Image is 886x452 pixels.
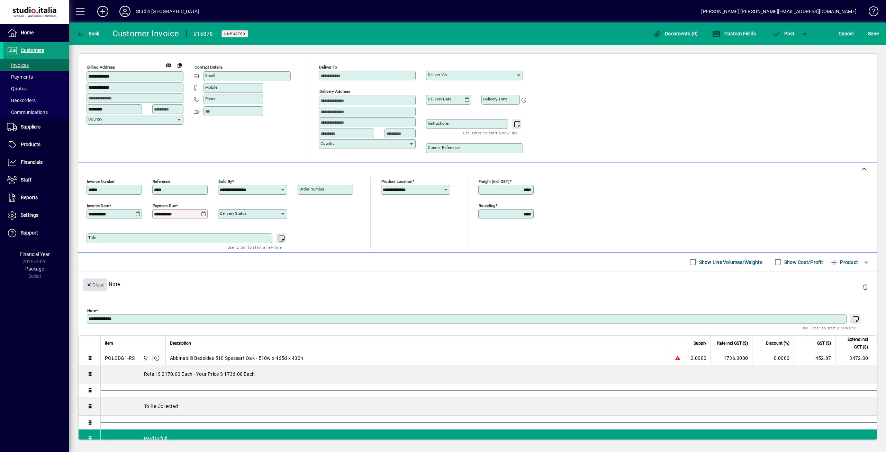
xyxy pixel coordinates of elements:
span: Nugent Street [141,354,149,362]
span: Product [830,257,858,268]
span: GST ($) [817,339,831,347]
span: Custom Fields [712,31,756,36]
span: Item [105,339,113,347]
mat-label: Rounding [479,203,495,208]
div: POLCDG1-RS [105,355,135,362]
a: Home [3,24,69,42]
mat-label: Invoice number [87,179,115,184]
button: Close [83,278,107,291]
mat-label: Product location [381,179,412,184]
span: Products [21,142,40,147]
mat-label: Sold by [218,179,232,184]
td: 0.0000 [752,351,794,365]
a: Knowledge Base [864,1,877,24]
mat-label: Note [87,308,96,313]
button: Add [92,5,114,18]
mat-label: Invoice date [87,203,109,208]
button: Save [866,27,880,40]
span: Support [21,230,38,236]
div: To Be Collected [101,397,877,415]
button: Post [769,27,798,40]
span: Financial Year [20,251,50,257]
span: Quotes [7,86,27,91]
span: Package [25,266,44,272]
span: Back [76,31,100,36]
a: Communications [3,106,69,118]
label: Show Cost/Profit [783,259,823,266]
mat-label: Delivery time [483,97,507,101]
span: Customers [21,47,44,53]
span: Rate incl GST ($) [717,339,748,347]
a: Reports [3,189,69,206]
span: Extend incl GST ($) [840,336,868,351]
app-page-header-button: Back [69,27,107,40]
button: Delete [857,278,874,295]
button: Back [75,27,101,40]
span: Supply [694,339,706,347]
mat-label: Courier Reference [428,145,460,150]
span: 2.0000 [691,355,707,362]
span: Documents (0) [653,31,698,36]
app-page-header-button: Delete [857,284,874,290]
span: Unposted [224,32,245,36]
span: P [784,31,787,36]
span: Suppliers [21,124,40,130]
span: Reports [21,195,38,200]
div: Note [78,272,877,297]
mat-hint: Use 'Enter' to start a new line [463,129,517,137]
mat-label: Title [88,235,96,240]
a: Financials [3,154,69,171]
div: Customer Invoice [112,28,179,39]
a: Support [3,224,69,242]
mat-label: Deliver To [319,65,337,70]
mat-label: Email [205,73,215,78]
span: Home [21,30,34,35]
span: Communications [7,109,48,115]
mat-label: Order number [299,187,324,192]
a: View on map [163,59,174,70]
a: Settings [3,207,69,224]
span: Settings [21,212,38,218]
a: Products [3,136,69,153]
span: Abbinabilli Bedsides 510 Spessart Oak - 510w x 465d x 430h [170,355,304,362]
mat-label: Country [320,141,334,146]
button: Copy to Delivery address [174,60,185,71]
span: Financials [21,159,43,165]
a: Staff [3,171,69,189]
span: ave [868,28,879,39]
td: 452.87 [794,351,835,365]
span: Close [86,279,104,291]
mat-hint: Use 'Enter' to start a new line [802,324,856,332]
mat-label: Freight (incl GST) [479,179,509,184]
button: Cancel [837,27,856,40]
span: Payments [7,74,33,80]
div: 1736.0000 [715,355,748,362]
mat-label: Country [88,117,102,122]
app-page-header-button: Close [82,281,109,287]
mat-label: Mobile [205,85,217,90]
td: 3472.00 [835,351,877,365]
label: Show Line Volumes/Weights [698,259,762,266]
span: Description [170,339,191,347]
span: ost [772,31,795,36]
button: Profile [114,5,136,18]
mat-label: Deliver via [428,72,447,77]
span: Backorders [7,98,36,103]
a: Backorders [3,95,69,106]
mat-label: Delivery status [220,211,246,216]
div: [PERSON_NAME] [PERSON_NAME][EMAIL_ADDRESS][DOMAIN_NAME] [701,6,857,17]
mat-label: Phone [205,96,216,101]
mat-label: Payment due [153,203,176,208]
span: Cancel [839,28,854,39]
a: Payments [3,71,69,83]
span: Discount (%) [766,339,789,347]
div: Retail $ 2170.00 Each - Your Price $ 1736.00 Each [101,365,877,383]
button: Product [826,256,861,268]
a: Invoices [3,59,69,71]
span: Invoices [7,62,29,68]
mat-label: Delivery date [428,97,451,101]
mat-label: Instructions [428,121,449,126]
div: #15878 [193,28,213,39]
a: Quotes [3,83,69,95]
a: Suppliers [3,118,69,136]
